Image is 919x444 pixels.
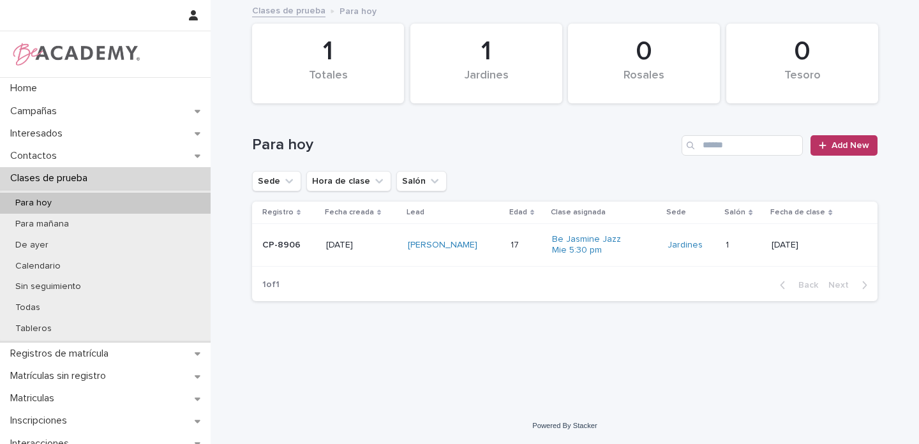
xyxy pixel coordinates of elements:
[326,240,398,251] p: [DATE]
[10,41,141,67] img: WPrjXfSUmiLcdUfaYY4Q
[407,205,424,219] p: Lead
[274,69,382,96] div: Totales
[5,261,71,272] p: Calendario
[5,348,119,360] p: Registros de matrícula
[509,205,527,219] p: Edad
[5,128,73,140] p: Interesados
[252,269,290,300] p: 1 of 1
[551,205,606,219] p: Clase asignada
[726,237,731,251] p: 1
[832,141,869,150] span: Add New
[5,323,62,334] p: Tableros
[306,171,391,191] button: Hora de clase
[772,240,851,251] p: [DATE]
[5,415,77,427] p: Inscripciones
[532,422,597,429] a: Powered By Stacker
[5,150,67,162] p: Contactos
[668,240,703,251] a: Jardines
[748,36,856,68] div: 0
[252,136,676,154] h1: Para hoy
[262,205,294,219] p: Registro
[5,281,91,292] p: Sin seguimiento
[770,205,825,219] p: Fecha de clase
[811,135,878,156] a: Add New
[5,219,79,230] p: Para mañana
[5,392,64,404] p: Matriculas
[5,302,50,313] p: Todas
[5,105,67,117] p: Campañas
[396,171,447,191] button: Salón
[552,234,632,256] a: Be Jasmine Jazz Mie 5:30 pm
[828,281,856,290] span: Next
[5,370,116,382] p: Matrículas sin registro
[770,279,823,291] button: Back
[724,205,745,219] p: Salón
[252,3,325,17] a: Clases de prueba
[590,36,698,68] div: 0
[748,69,856,96] div: Tesoro
[823,279,878,291] button: Next
[274,36,382,68] div: 1
[432,36,541,68] div: 1
[590,69,698,96] div: Rosales
[5,172,98,184] p: Clases de prueba
[408,240,477,251] a: [PERSON_NAME]
[432,69,541,96] div: Jardines
[666,205,686,219] p: Sede
[252,171,301,191] button: Sede
[252,224,878,267] tr: CP-8906[DATE][PERSON_NAME] 1717 Be Jasmine Jazz Mie 5:30 pm Jardines 11 [DATE]
[5,198,62,209] p: Para hoy
[511,237,521,251] p: 17
[262,240,316,251] p: CP-8906
[791,281,818,290] span: Back
[5,240,59,251] p: De ayer
[682,135,803,156] input: Search
[340,3,377,17] p: Para hoy
[5,82,47,94] p: Home
[325,205,374,219] p: Fecha creada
